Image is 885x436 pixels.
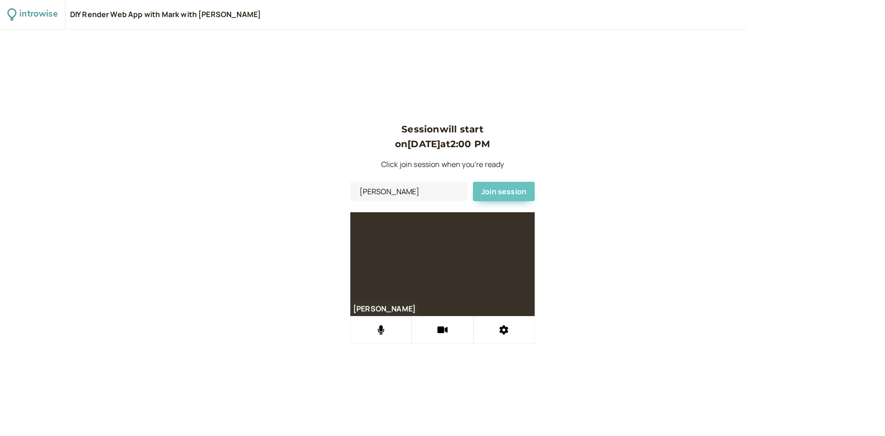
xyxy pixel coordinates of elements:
p: Click join session when you're ready [350,159,535,171]
h3: Session will start on [DATE] at 2:00 PM [350,122,535,152]
input: Your Name [350,182,467,201]
button: Mute audio [350,316,412,344]
button: Turn off video [412,316,473,344]
span: Join session [481,186,526,197]
div: introwise [19,7,57,22]
button: Join session [473,182,535,201]
button: Settings [473,316,535,344]
div: [PERSON_NAME] [350,305,419,313]
div: DIY Render Web App with Mark with [PERSON_NAME] [70,10,261,20]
